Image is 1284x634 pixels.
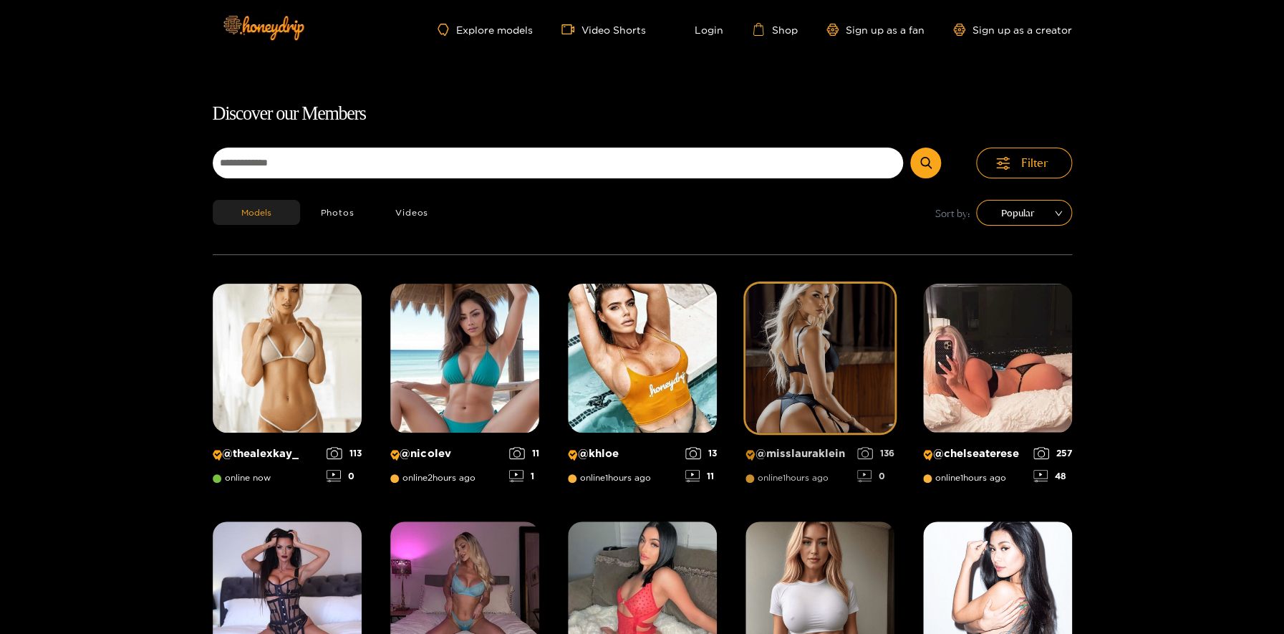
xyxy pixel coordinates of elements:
button: Videos [375,200,449,225]
a: Creator Profile Image: misslauraklein@misslaurakleinonline1hours ago1360 [745,284,894,493]
p: @ nicolev [390,447,502,461]
div: 113 [327,447,362,459]
img: Creator Profile Image: thealexkay_ [213,284,362,433]
span: Sort by: [935,205,970,221]
p: @ thealexkay_ [213,447,319,461]
img: Creator Profile Image: nicolev [390,284,539,433]
a: Shop [752,23,798,36]
button: Models [213,200,300,225]
span: Filter [1021,155,1048,171]
h1: Discover our Members [213,99,1072,129]
a: Login [675,23,723,36]
button: Photos [300,200,375,225]
button: Submit Search [910,148,941,178]
div: 48 [1033,470,1072,482]
p: @ khloe [568,447,678,461]
div: 1 [509,470,539,482]
a: Sign up as a fan [826,24,925,36]
span: online 1 hours ago [745,473,829,483]
span: video-camera [561,23,581,36]
div: 0 [857,470,894,482]
img: Creator Profile Image: khloe [568,284,717,433]
span: online now [213,473,271,483]
a: Creator Profile Image: chelseaterese@chelseatereseonline1hours ago25748 [923,284,1072,493]
a: Creator Profile Image: thealexkay_@thealexkay_online now1130 [213,284,362,493]
div: 13 [685,447,717,459]
a: Sign up as a creator [953,24,1072,36]
a: Creator Profile Image: khloe@khloeonline1hours ago1311 [568,284,717,493]
span: Popular [987,202,1061,224]
p: @ misslauraklein [745,447,850,461]
div: sort [976,200,1072,226]
p: @ chelseaterese [923,447,1026,461]
div: 136 [857,447,894,459]
span: online 1 hours ago [923,473,1006,483]
div: 0 [327,470,362,482]
img: Creator Profile Image: misslauraklein [745,284,894,433]
div: 11 [509,447,539,459]
a: Explore models [438,24,532,36]
span: online 2 hours ago [390,473,476,483]
div: 257 [1033,447,1072,459]
button: Filter [976,148,1072,178]
a: Creator Profile Image: nicolev@nicolevonline2hours ago111 [390,284,539,493]
a: Video Shorts [561,23,646,36]
div: 11 [685,470,717,482]
img: Creator Profile Image: chelseaterese [923,284,1072,433]
span: online 1 hours ago [568,473,651,483]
